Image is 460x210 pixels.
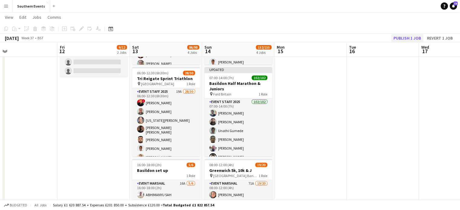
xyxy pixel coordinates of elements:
[32,15,41,20] span: Jobs
[349,44,356,50] span: Tue
[60,44,65,50] span: Fri
[183,71,195,75] span: 28/30
[187,163,195,167] span: 5/6
[209,163,234,167] span: 08:00-12:00 (4h)
[186,82,195,86] span: 1 Role
[132,76,200,81] h3: Tri Reigate Sprint Triathlon
[53,203,214,207] div: Salary £1 620 887.54 + Expenses £201 850.00 + Subsistence £120.00 =
[2,13,16,21] a: View
[252,76,267,80] span: 102/102
[450,2,457,10] a: 75
[187,45,199,50] span: 86/98
[137,71,168,75] span: 06:00-12:30 (6h30m)
[209,76,234,80] span: 07:00-14:00 (7h)
[3,202,28,208] button: Budgeted
[256,45,272,50] span: 152/155
[255,163,267,167] span: 19/20
[391,34,423,42] button: Publish 1 job
[204,81,272,92] h3: Basildon Half Marathon & Juniors
[12,0,50,12] button: Southern Events
[117,45,127,50] span: 9/12
[117,50,127,55] div: 2 Jobs
[10,203,27,207] span: Budgeted
[19,15,26,20] span: Edit
[204,168,272,173] h3: Greenwich 5k, 10k & J
[45,13,64,21] a: Comms
[188,50,199,55] div: 4 Jobs
[38,36,44,40] div: BST
[421,44,429,50] span: Wed
[213,173,259,178] span: [GEOGRAPHIC_DATA] Bandstand
[259,173,267,178] span: 1 Role
[30,13,44,21] a: Jobs
[5,15,13,20] span: View
[425,34,455,42] button: Revert 1 job
[20,36,35,40] span: Week 37
[132,44,139,50] span: Sat
[213,92,231,96] span: Ford Britain
[277,44,285,50] span: Mon
[163,203,214,207] span: Total Budgeted £1 822 857.54
[204,44,212,50] span: Sun
[453,2,458,5] span: 75
[33,203,48,207] span: All jobs
[256,50,271,55] div: 4 Jobs
[137,163,161,167] span: 16:00-18:00 (2h)
[141,82,174,86] span: [GEOGRAPHIC_DATA]
[131,48,139,55] span: 13
[132,168,200,173] h3: Basildon set up
[259,92,267,96] span: 1 Role
[142,99,145,103] span: !
[276,48,285,55] span: 15
[348,48,356,55] span: 16
[59,48,65,55] span: 12
[204,67,272,72] div: Updated
[47,15,61,20] span: Comms
[204,48,212,55] span: 14
[17,13,29,21] a: Edit
[420,48,429,55] span: 17
[186,173,195,178] span: 1 Role
[132,67,200,157] app-job-card: 06:00-12:30 (6h30m)28/30Tri Reigate Sprint Triathlon [GEOGRAPHIC_DATA]1 RoleEvent Staff 202519A28...
[204,67,272,157] app-job-card: Updated07:00-14:00 (7h)102/102Basildon Half Marathon & Juniors Ford Britain1 RoleEvent Staff 2025...
[5,35,19,41] div: [DATE]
